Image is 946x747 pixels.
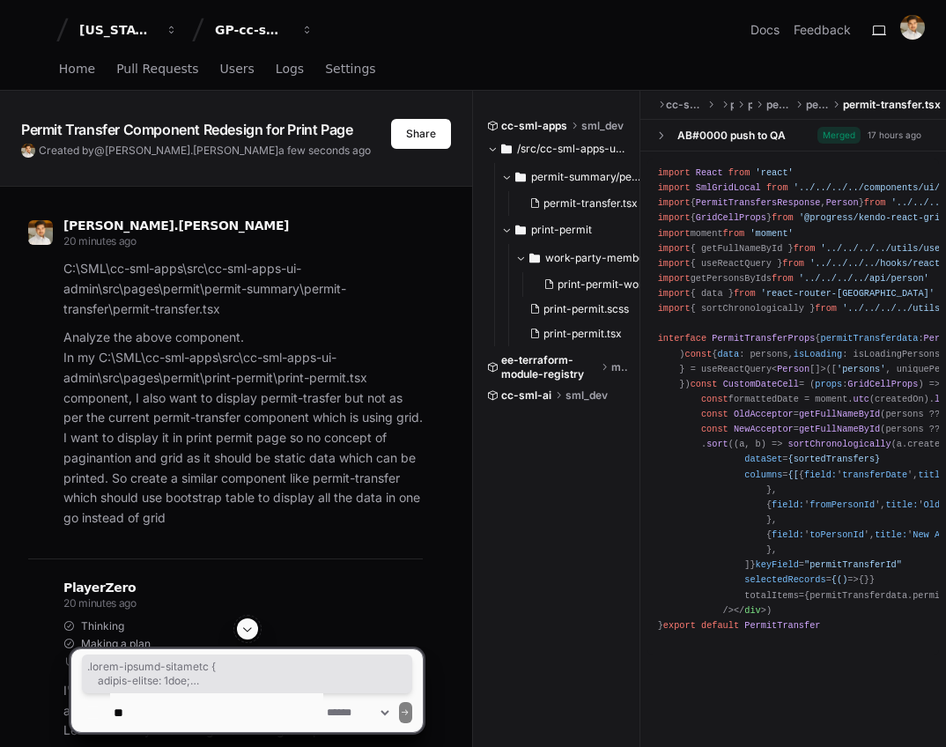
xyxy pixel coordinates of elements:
button: print-permit-work-party-members.tsx [536,272,659,297]
span: getFullNameById [799,424,880,434]
img: avatar [900,15,925,40]
span: permit-summary [766,98,792,112]
span: from [794,243,816,254]
span: ee-terraform-module-registry [501,353,597,381]
span: : [815,379,918,389]
span: from [772,212,794,223]
span: const [701,394,728,404]
span: 'persons' [837,364,885,374]
span: from [815,303,837,314]
span: Logs [276,63,304,74]
span: getFullNameById [799,409,880,419]
div: 17 hours ago [868,129,921,142]
span: {sortedTransfers} [788,454,881,464]
span: title: [885,499,918,510]
span: print-permit.scss [543,302,629,316]
span: from [766,182,788,193]
span: work-party-members [545,251,654,265]
button: /src/cc-sml-apps-ui-admin/src/pages/permit [487,135,627,163]
span: const [691,379,718,389]
span: from [728,167,750,178]
span: print-permit [531,223,592,237]
span: import [658,273,691,284]
p: Analyze the above component. In my C:\SML\cc-sml-apps\src\cc-sml-apps-ui-admin\src\pages\permit\p... [63,328,423,529]
span: title: [875,529,907,540]
iframe: Open customer support [890,689,937,736]
span: interface [658,333,706,344]
span: from [782,258,804,269]
span: import [658,167,691,178]
span: dataSet [744,454,782,464]
span: permit-transfer.tsx [843,98,941,112]
span: import [658,303,691,314]
span: permitTransferdata [821,333,919,344]
span: SmlGridLocal [696,182,761,193]
span: import [658,212,691,223]
span: CustomDateCell [723,379,799,389]
div: [US_STATE] Pacific [79,21,155,39]
span: pages [730,98,735,112]
span: import [658,228,691,239]
span: import [658,243,691,254]
span: const [684,349,712,359]
span: sml_dev [581,119,624,133]
svg: Directory [515,166,526,188]
span: permit [748,98,752,112]
a: Logs [276,49,304,90]
span: selectedRecords [744,574,825,585]
span: field: [804,470,837,480]
span: PlayerZero [63,582,136,593]
span: /src/cc-sml-apps-ui-admin/src/pages/permit [517,142,627,156]
svg: Directory [529,248,540,269]
button: work-party-members [515,244,655,272]
span: 'react-router-[GEOGRAPHIC_DATA]' [761,288,935,299]
img: avatar [28,220,53,245]
span: permit-summary/permit-transfer [531,170,641,184]
span: PermitTransfersResponse [696,197,821,208]
svg: Directory [515,219,526,240]
span: Old [924,499,940,510]
span: toPersonId [809,529,864,540]
span: a few seconds ago [278,144,371,157]
span: Settings [325,63,375,74]
span: main [611,360,626,374]
span: const [701,424,728,434]
img: avatar [21,144,35,158]
a: Docs [750,21,780,39]
div: { , } { } moment { getFullNameById } { useReactQuery } getPersonsByIds { data } { sortChronologic... [658,166,928,648]
span: '../../../../api/person' [799,273,929,284]
span: </ > [734,605,766,616]
span: React [696,167,723,178]
svg: Directory [501,138,512,159]
span: Person [777,364,809,374]
span: GridCellProps [847,379,918,389]
p: C:\SML\cc-sml-apps\src\cc-sml-apps-ui-admin\src\pages\permit\permit-summary\permit-transfer\permi... [63,259,423,319]
button: permit-summary/permit-transfer [501,163,641,191]
span: print-permit-work-party-members.tsx [558,277,750,292]
span: field: [772,529,804,540]
a: Pull Requests [116,49,198,90]
span: from [864,197,886,208]
span: div [744,605,760,616]
span: from [772,273,794,284]
span: "permitTransferId" [804,559,902,570]
button: print-permit.scss [522,297,645,322]
span: transferDate [842,470,907,480]
span: props [815,379,842,389]
span: print-permit.tsx [543,327,622,341]
span: 20 minutes ago [63,596,137,610]
button: [US_STATE] Pacific [72,14,185,46]
span: cc-sml-apps [501,119,567,133]
span: New [913,529,928,540]
span: 20 minutes ago [63,234,137,248]
span: sortChronologically [788,439,891,449]
a: Home [59,49,95,90]
span: const [701,409,728,419]
span: [PERSON_NAME].[PERSON_NAME] [105,144,278,157]
span: [PERSON_NAME].[PERSON_NAME] [63,218,289,233]
span: 'react' [756,167,794,178]
span: field: [772,499,804,510]
button: Feedback [794,21,851,39]
span: .lorem-ipsumd-sitametc { adipis-elitse: 1doe; .tempo { inci-utla: 8.97etd; magn-aliqua: 757; enim... [87,660,407,688]
span: cc-sml-apps-ui-admin [666,98,703,112]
